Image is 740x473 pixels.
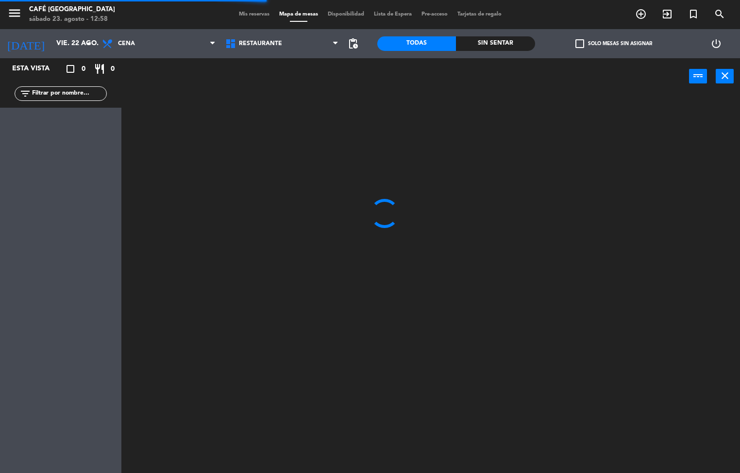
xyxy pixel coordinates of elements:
button: close [716,69,734,83]
i: search [714,8,725,20]
span: Lista de Espera [369,12,417,17]
span: Disponibilidad [323,12,369,17]
i: restaurant [94,63,105,75]
div: Café [GEOGRAPHIC_DATA] [29,5,115,15]
div: Esta vista [5,63,70,75]
span: Pre-acceso [417,12,453,17]
span: Mis reservas [234,12,274,17]
i: power_settings_new [710,38,722,49]
i: crop_square [65,63,76,75]
i: add_circle_outline [635,8,647,20]
i: power_input [692,70,704,82]
i: menu [7,6,22,20]
span: 0 [111,64,115,75]
div: Sin sentar [456,36,535,51]
i: turned_in_not [688,8,699,20]
span: Tarjetas de regalo [453,12,506,17]
div: Todas [377,36,456,51]
span: 0 [82,64,85,75]
i: filter_list [19,88,31,99]
input: Filtrar por nombre... [31,88,106,99]
span: Mapa de mesas [274,12,323,17]
i: close [719,70,731,82]
span: Restaurante [239,40,282,47]
span: pending_actions [347,38,359,49]
span: Cena [118,40,135,47]
i: exit_to_app [661,8,673,20]
span: check_box_outline_blank [575,39,584,48]
i: arrow_drop_down [83,38,95,49]
label: Solo mesas sin asignar [575,39,652,48]
button: power_input [689,69,707,83]
div: sábado 23. agosto - 12:58 [29,15,115,24]
button: menu [7,6,22,24]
